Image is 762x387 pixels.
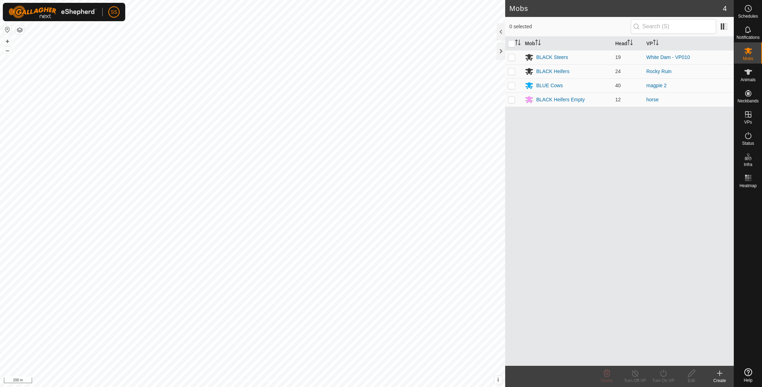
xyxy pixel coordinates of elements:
[612,37,643,50] th: Head
[734,365,762,385] a: Help
[225,378,251,384] a: Privacy Policy
[16,26,24,34] button: Map Layers
[536,54,568,61] div: BLACK Steers
[738,14,758,18] span: Schedules
[536,96,585,103] div: BLACK Heifers Empty
[646,83,667,88] a: magpie 2
[509,23,631,30] span: 0 selected
[536,68,569,75] div: BLACK Heifers
[706,377,734,384] div: Create
[737,99,758,103] span: Neckbands
[497,377,499,383] span: i
[260,378,280,384] a: Contact Us
[536,82,563,89] div: BLUE Cows
[653,41,659,46] p-sorticon: Activate to sort
[742,141,754,145] span: Status
[8,6,97,18] img: Gallagher Logo
[646,69,672,74] a: Rocky Ruin
[646,54,690,60] a: White Dam - VP010
[615,69,621,74] span: 24
[646,97,659,102] a: horse
[3,46,12,55] button: –
[744,162,752,167] span: Infra
[615,54,621,60] span: 19
[111,8,117,16] span: SS
[744,378,752,382] span: Help
[739,184,757,188] span: Heatmap
[744,120,752,124] span: VPs
[601,378,613,383] span: Delete
[627,41,633,46] p-sorticon: Activate to sort
[677,377,706,384] div: Edit
[743,56,753,61] span: Mobs
[631,19,716,34] input: Search (S)
[649,377,677,384] div: Turn On VP
[3,37,12,46] button: +
[494,376,502,384] button: i
[509,4,723,13] h2: Mobs
[737,35,760,40] span: Notifications
[522,37,612,50] th: Mob
[723,3,727,14] span: 4
[643,37,734,50] th: VP
[535,41,541,46] p-sorticon: Activate to sort
[515,41,521,46] p-sorticon: Activate to sort
[615,83,621,88] span: 40
[615,97,621,102] span: 12
[621,377,649,384] div: Turn Off VP
[740,78,756,82] span: Animals
[3,25,12,34] button: Reset Map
